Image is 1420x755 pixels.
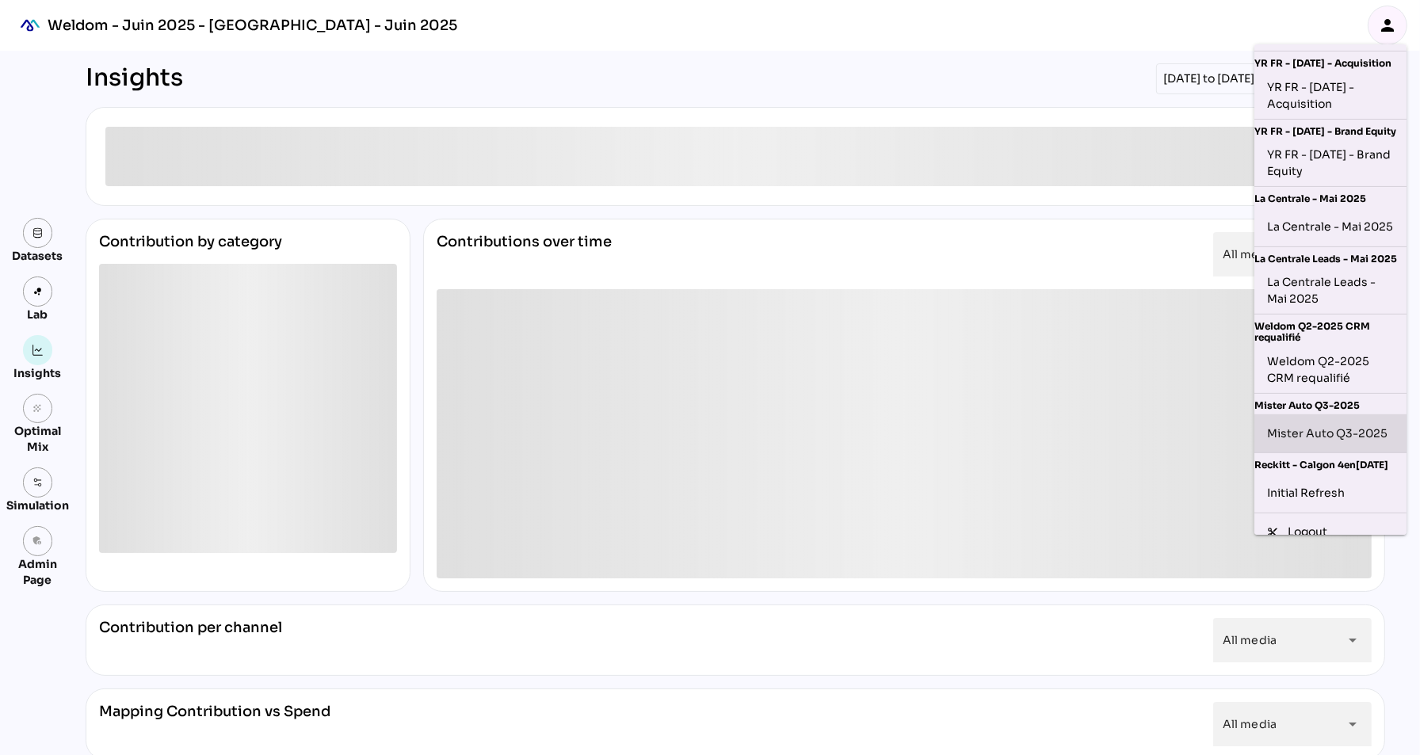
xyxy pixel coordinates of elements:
[86,63,183,94] div: Insights
[1267,353,1394,387] div: Weldom Q2-2025 CRM requalifié
[13,8,48,43] div: mediaROI
[32,286,44,297] img: lab.svg
[99,232,397,264] div: Contribution by category
[99,618,282,662] div: Contribution per channel
[437,232,612,276] div: Contributions over time
[1254,51,1407,72] div: YR FR - [DATE] - Acquisition
[1288,524,1394,540] div: Logout
[48,16,457,35] div: Weldom - Juin 2025 - [GEOGRAPHIC_DATA] - Juin 2025
[32,345,44,356] img: graph.svg
[14,365,62,381] div: Insights
[1343,631,1362,650] i: arrow_drop_down
[1254,247,1407,268] div: La Centrale Leads - Mai 2025
[1254,120,1407,140] div: YR FR - [DATE] - Brand Equity
[1254,187,1407,208] div: La Centrale - Mai 2025
[99,702,330,746] div: Mapping Contribution vs Spend
[1267,274,1394,307] div: La Centrale Leads - Mai 2025
[32,477,44,488] img: settings.svg
[1223,247,1277,261] span: All media
[21,307,55,322] div: Lab
[1156,63,1262,94] div: [DATE] to [DATE]
[1254,315,1407,347] div: Weldom Q2-2025 CRM requalifié
[1378,16,1397,35] i: person
[6,498,69,513] div: Simulation
[32,227,44,238] img: data.svg
[1267,527,1278,538] i: content_cut
[1223,717,1277,731] span: All media
[1267,481,1394,506] div: Initial Refresh
[32,403,44,414] i: grain
[1267,147,1394,180] div: YR FR - [DATE] - Brand Equity
[13,248,63,264] div: Datasets
[1267,421,1394,446] div: Mister Auto Q3-2025
[6,423,69,455] div: Optimal Mix
[1267,215,1394,240] div: La Centrale - Mai 2025
[1254,394,1407,414] div: Mister Auto Q3-2025
[1223,633,1277,647] span: All media
[1343,715,1362,734] i: arrow_drop_down
[6,556,69,588] div: Admin Page
[32,536,44,547] i: admin_panel_settings
[1267,79,1394,112] div: YR FR - [DATE] - Acquisition
[1254,453,1407,474] div: Reckitt - Calgon 4en[DATE]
